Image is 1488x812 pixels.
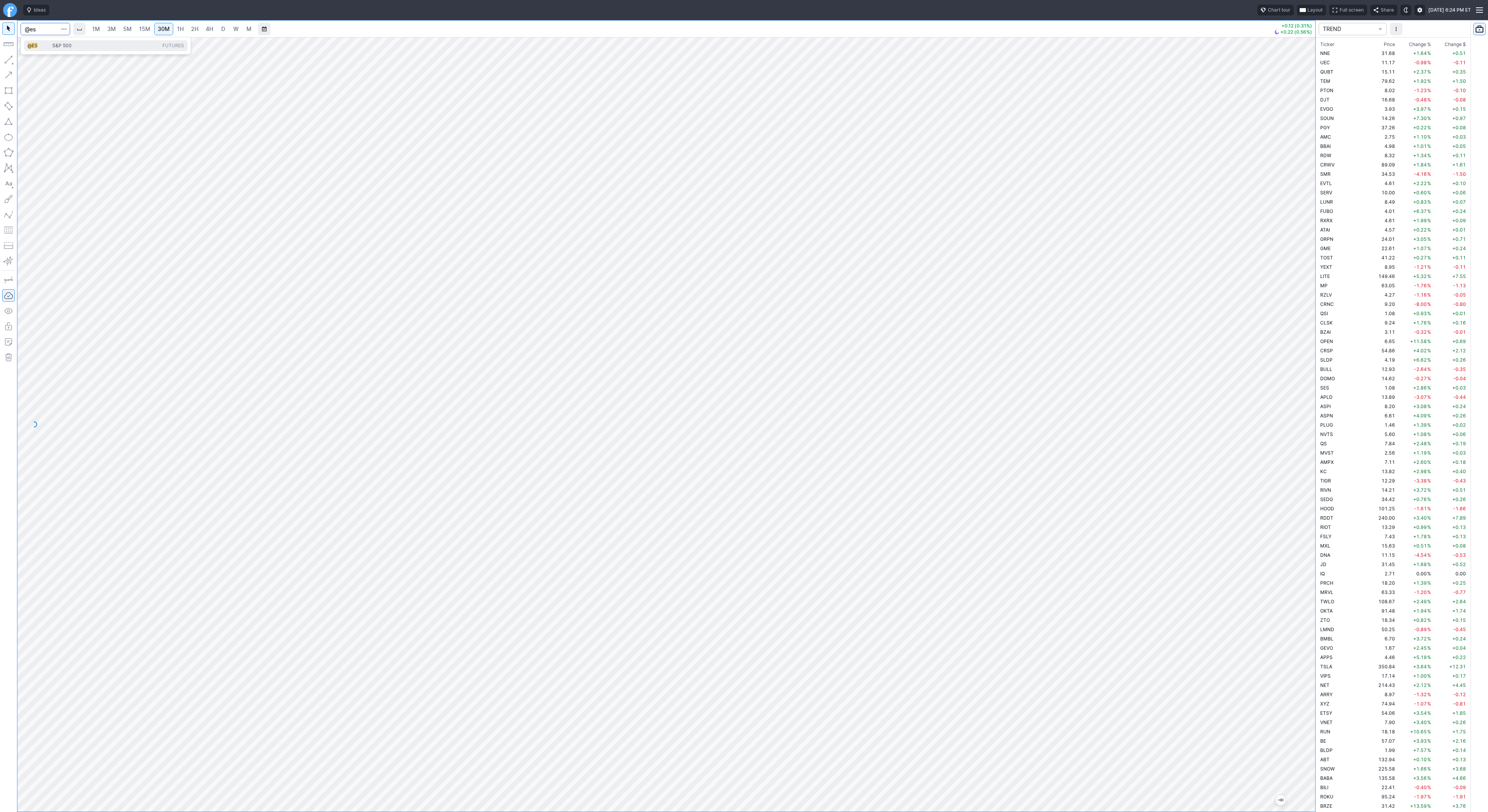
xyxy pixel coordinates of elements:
td: 1.46 [1367,420,1397,429]
span: 1H [177,26,184,32]
span: @ES [28,43,38,48]
span: YEXT [1320,264,1332,270]
span: GRPN [1320,236,1333,242]
span: -1.50 [1453,171,1466,177]
span: -0.32 [1414,329,1427,335]
span: +0.24 [1452,208,1466,214]
span: MVST [1320,450,1334,456]
span: +3.97 [1413,106,1427,112]
button: Drawings Autosave: On [2,289,15,302]
a: 1M [89,23,103,35]
td: 24.01 [1367,234,1397,244]
span: -1.76 [1414,283,1427,288]
span: % [1427,190,1431,196]
span: CRSP [1320,348,1333,354]
span: +1.07 [1413,245,1427,251]
span: MP [1320,283,1328,288]
button: Layout [1297,5,1326,15]
span: +0.24 [1452,245,1466,251]
span: +2.22 [1413,180,1427,186]
div: Price [1384,41,1395,48]
span: +0.22 [1413,227,1427,233]
span: AMPX [1320,459,1334,465]
span: Full screen [1340,6,1364,14]
span: RDW [1320,153,1331,158]
span: +2.12 [1452,348,1466,354]
button: Elliott waves [2,208,15,221]
span: PTON [1320,88,1333,93]
button: Brush [2,193,15,205]
span: % [1427,199,1431,205]
span: CLSK [1320,320,1333,326]
span: % [1427,338,1431,344]
span: +0.03 [1452,385,1466,391]
span: +0.51 [1452,50,1466,56]
td: 1.08 [1367,309,1397,318]
span: QS [1320,441,1327,446]
td: 89.09 [1367,160,1397,169]
button: Rotated rectangle [2,100,15,112]
span: % [1427,422,1431,428]
span: +0.16 [1452,320,1466,326]
span: % [1427,143,1431,149]
span: % [1427,320,1431,326]
span: TOST [1320,255,1333,261]
span: % [1427,283,1431,288]
span: -0.04 [1453,376,1466,381]
span: +0.03 [1452,450,1466,456]
td: 4.98 [1367,141,1397,151]
span: NNE [1320,50,1330,56]
span: SERV [1320,190,1332,196]
span: -0.10 [1453,88,1466,93]
span: PGY [1320,125,1330,130]
button: Anchored VWAP [2,255,15,267]
span: -1.21 [1414,264,1427,270]
span: % [1427,60,1431,65]
span: % [1427,348,1431,354]
span: W [233,26,239,32]
span: % [1427,227,1431,233]
a: M [243,23,255,35]
span: % [1427,88,1431,93]
span: % [1427,255,1431,261]
td: 8.20 [1367,402,1397,411]
button: Polygon [2,146,15,159]
input: Search [21,23,70,35]
span: % [1427,245,1431,251]
span: D [221,26,225,32]
a: 30M [154,23,173,35]
span: % [1427,134,1431,140]
span: +0.24 [1452,403,1466,409]
span: Futures [162,43,184,49]
span: +1.01 [1413,143,1427,149]
span: +0.60 [1413,190,1427,196]
td: 3.11 [1367,327,1397,336]
td: 15.11 [1367,67,1397,76]
span: % [1427,125,1431,130]
span: +0.01 [1452,311,1466,316]
a: Finviz.com [3,3,17,17]
span: CRWV [1320,162,1335,168]
span: NVTS [1320,431,1333,437]
span: +1.08 [1413,431,1427,437]
td: 4.61 [1367,179,1397,188]
span: % [1427,301,1431,307]
span: -0.80 [1453,301,1466,307]
span: -4.16 [1414,171,1427,177]
span: +2.60 [1413,459,1427,465]
button: Position [2,239,15,252]
span: QUBT [1320,69,1333,75]
span: +11.58 [1410,338,1427,344]
td: 6.65 [1367,336,1397,346]
button: Share [1370,5,1397,15]
td: 5.60 [1367,429,1397,439]
td: 14.62 [1367,374,1397,383]
span: +0.06 [1452,431,1466,437]
button: Lock drawings [2,320,15,333]
span: DOMO [1320,376,1335,381]
td: 8.32 [1367,151,1397,160]
span: % [1427,264,1431,270]
span: BBAI [1320,143,1331,149]
span: -0.05 [1453,292,1466,298]
span: BZAI [1320,329,1331,335]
